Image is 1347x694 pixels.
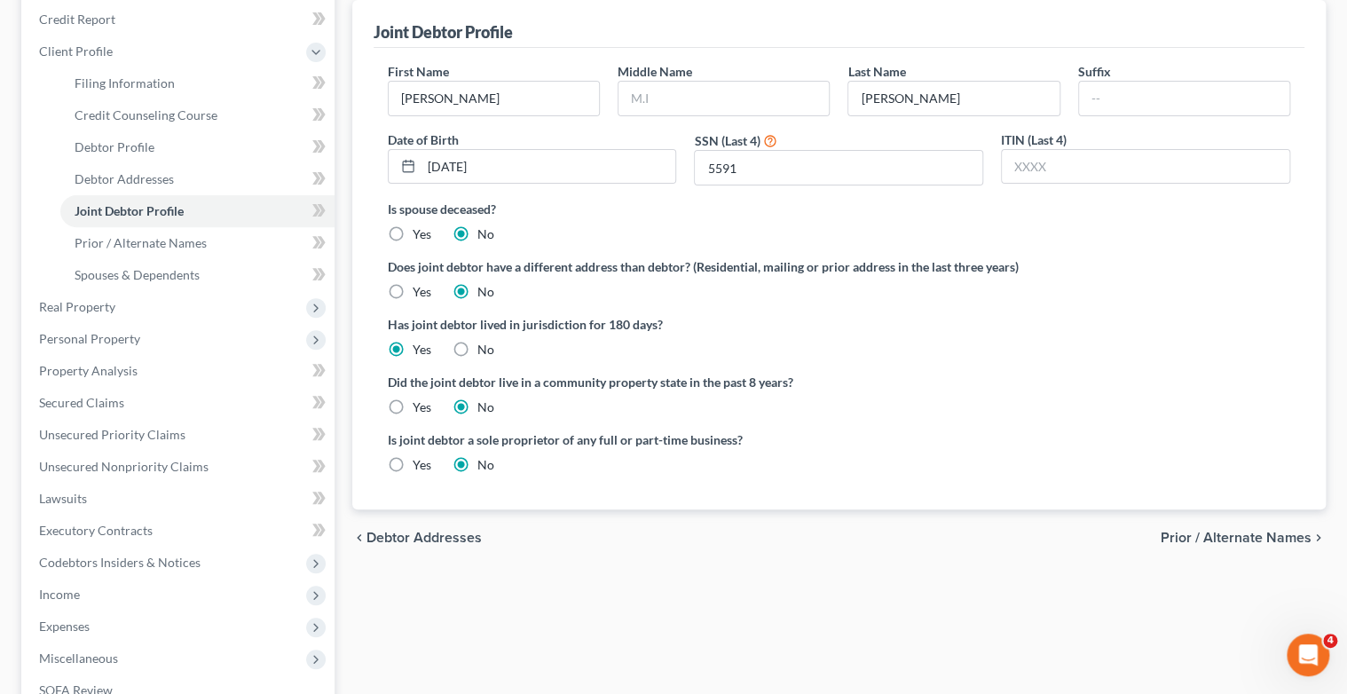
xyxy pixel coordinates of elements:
[848,82,1059,115] input: --
[39,619,90,634] span: Expenses
[25,483,335,515] a: Lawsuits
[39,363,138,378] span: Property Analysis
[39,587,80,602] span: Income
[388,62,449,81] label: First Name
[39,523,153,538] span: Executory Contracts
[352,531,482,545] button: chevron_left Debtor Addresses
[39,491,87,506] span: Lawsuits
[39,651,118,666] span: Miscellaneous
[60,259,335,291] a: Spouses & Dependents
[388,130,459,149] label: Date of Birth
[413,398,431,416] label: Yes
[39,459,209,474] span: Unsecured Nonpriority Claims
[695,151,982,185] input: XXXX
[39,299,115,314] span: Real Property
[1312,531,1326,545] i: chevron_right
[25,515,335,547] a: Executory Contracts
[413,456,431,474] label: Yes
[1161,531,1312,545] span: Prior / Alternate Names
[75,75,175,91] span: Filing Information
[1078,62,1111,81] label: Suffix
[39,43,113,59] span: Client Profile
[389,82,599,115] input: --
[388,257,1291,276] label: Does joint debtor have a different address than debtor? (Residential, mailing or prior address in...
[39,12,115,27] span: Credit Report
[75,203,184,218] span: Joint Debtor Profile
[477,341,494,359] label: No
[75,235,207,250] span: Prior / Alternate Names
[477,225,494,243] label: No
[388,430,831,449] label: Is joint debtor a sole proprietor of any full or part-time business?
[388,373,1291,391] label: Did the joint debtor live in a community property state in the past 8 years?
[75,171,174,186] span: Debtor Addresses
[847,62,905,81] label: Last Name
[1002,150,1289,184] input: XXXX
[75,139,154,154] span: Debtor Profile
[39,331,140,346] span: Personal Property
[75,107,217,122] span: Credit Counseling Course
[60,131,335,163] a: Debtor Profile
[388,200,1291,218] label: Is spouse deceased?
[477,283,494,301] label: No
[1001,130,1067,149] label: ITIN (Last 4)
[413,283,431,301] label: Yes
[60,227,335,259] a: Prior / Alternate Names
[25,387,335,419] a: Secured Claims
[421,150,676,184] input: MM/DD/YYYY
[1079,82,1289,115] input: --
[477,398,494,416] label: No
[352,531,366,545] i: chevron_left
[39,395,124,410] span: Secured Claims
[1161,531,1326,545] button: Prior / Alternate Names chevron_right
[366,531,482,545] span: Debtor Addresses
[413,225,431,243] label: Yes
[477,456,494,474] label: No
[60,163,335,195] a: Debtor Addresses
[60,99,335,131] a: Credit Counseling Course
[60,195,335,227] a: Joint Debtor Profile
[694,131,760,150] label: SSN (Last 4)
[25,4,335,35] a: Credit Report
[25,355,335,387] a: Property Analysis
[413,341,431,359] label: Yes
[25,419,335,451] a: Unsecured Priority Claims
[374,21,513,43] div: Joint Debtor Profile
[618,62,692,81] label: Middle Name
[75,267,200,282] span: Spouses & Dependents
[39,427,185,442] span: Unsecured Priority Claims
[1323,634,1337,648] span: 4
[60,67,335,99] a: Filing Information
[388,315,1291,334] label: Has joint debtor lived in jurisdiction for 180 days?
[618,82,829,115] input: M.I
[25,451,335,483] a: Unsecured Nonpriority Claims
[39,555,201,570] span: Codebtors Insiders & Notices
[1287,634,1329,676] iframe: Intercom live chat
